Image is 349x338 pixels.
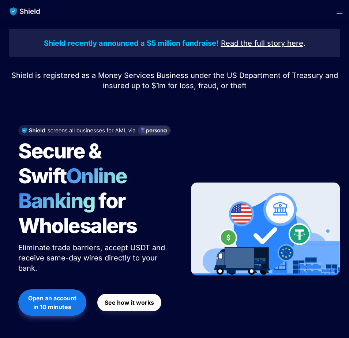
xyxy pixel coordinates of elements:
[97,290,161,315] a: See how it works
[287,39,303,48] u: here
[221,39,285,48] u: Read the full story
[18,139,105,188] span: Secure & Swift
[221,40,285,47] a: Read the full story
[6,4,44,19] img: website logo
[18,286,86,319] a: Open an account in 10 minutes
[18,164,134,213] span: Online Banking
[105,299,154,306] strong: See how it works
[287,40,303,47] a: here
[18,289,86,316] button: Open an account in 10 minutes
[97,294,161,311] button: See how it works
[18,243,167,273] span: Eliminate trade barriers, accept USDT and receive same-day wires directly to your bank.
[18,188,137,238] span: for Wholesalers
[44,39,219,48] strong: Shield recently announced a $5 million fundraise!
[28,294,78,311] strong: Open an account in 10 minutes
[11,71,340,90] span: Shield is registered as a Money Services Business under the US Department of Treasury and insured...
[303,39,305,48] span: .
